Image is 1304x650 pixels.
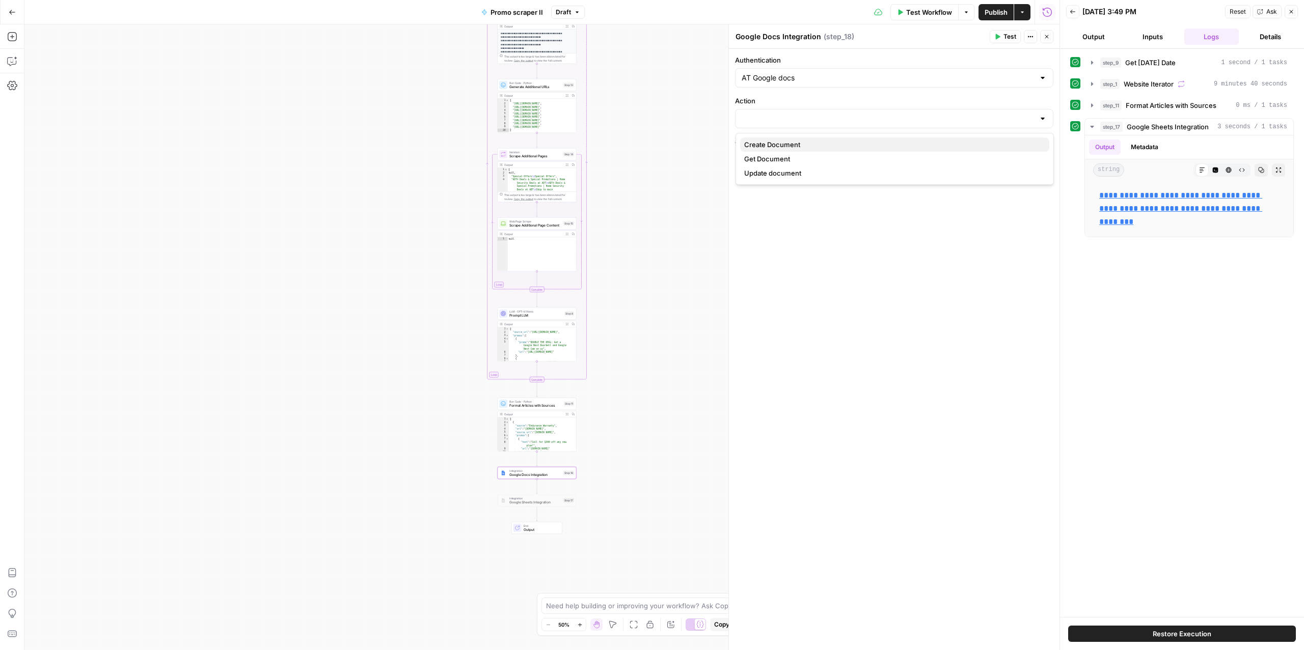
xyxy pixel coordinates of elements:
[498,129,509,132] div: 10
[504,163,562,167] div: Output
[504,94,562,98] div: Output
[735,140,803,149] a: When the step fails:
[1100,100,1122,110] span: step_11
[504,193,574,201] div: This output is too large & has been abbreviated for review. to view the full content.
[563,471,574,475] div: Step 18
[556,8,571,17] span: Draft
[509,500,561,505] span: Google Sheets Integration
[744,139,1041,150] span: Create Document
[498,237,508,241] div: 1
[736,32,821,42] textarea: Google Docs Integration
[1124,79,1174,89] span: Website Iterator
[524,524,558,528] span: End
[744,154,1041,164] span: Get Document
[536,382,538,397] g: Edge from step_1-iteration-end to step_11
[498,102,509,106] div: 2
[1214,79,1287,89] span: 9 minutes 40 seconds
[1068,626,1296,642] button: Restore Execution
[1100,79,1120,89] span: step_1
[536,202,538,217] g: Edge from step_14 to step_15
[530,377,545,382] div: Complete
[498,398,577,451] div: Run Code · PythonFormat Articles with SourcesStep 11Output[ { "source":"Endurance Warranty", "url...
[498,354,509,357] div: 7
[979,4,1014,20] button: Publish
[498,467,577,479] div: IntegrationGoogle Docs IntegrationStep 18
[498,307,577,361] div: LLM · GPT-4.1 NanoPrompt LLMStep 8Output{ "source_url":"[URL][DOMAIN_NAME]", "promos":[ { "promo"...
[1125,139,1164,155] button: Metadata
[509,313,562,318] span: Prompt LLM
[506,417,509,421] span: Toggle code folding, rows 1 through 36
[536,64,538,78] g: Edge from step_2 to step_13
[498,175,508,178] div: 3
[509,84,561,90] span: Generate Additional URLs
[906,7,952,17] span: Test Workflow
[504,322,562,326] div: Output
[498,287,577,292] div: Complete
[509,496,561,500] span: Integration
[506,357,509,361] span: Toggle code folding, rows 8 through 11
[824,32,854,42] span: ( step_18 )
[1221,58,1287,67] span: 1 second / 1 tasks
[498,421,509,425] div: 2
[506,437,509,441] span: Toggle code folding, rows 7 through 10
[509,154,561,159] span: Scrape Additional Pages
[563,498,574,503] div: Step 17
[506,327,509,331] span: Toggle code folding, rows 1 through 17
[498,434,509,438] div: 6
[498,441,509,447] div: 8
[509,403,562,408] span: Format Articles with Sources
[498,125,509,129] div: 9
[498,357,509,361] div: 8
[985,7,1008,17] span: Publish
[1125,29,1180,45] button: Inputs
[498,116,509,119] div: 6
[1100,58,1121,68] span: step_9
[1126,100,1216,110] span: Format Articles with Sources
[1127,122,1209,132] span: Google Sheets Integration
[1085,119,1293,135] button: 3 seconds / 1 tasks
[506,421,509,425] span: Toggle code folding, rows 2 through 16
[530,287,545,292] div: Complete
[744,168,1041,178] span: Update document
[563,83,574,88] div: Step 13
[735,55,1053,65] label: Authentication
[498,119,509,122] div: 7
[536,292,538,307] g: Edge from step_14-iteration-end to step_8
[524,527,558,532] span: Output
[563,152,575,157] div: Step 14
[710,618,733,631] button: Copy
[509,400,562,404] span: Run Code · Python
[506,434,509,438] span: Toggle code folding, rows 6 through 15
[1266,7,1277,16] span: Ask
[504,232,562,236] div: Output
[498,337,509,341] div: 4
[1153,629,1211,639] span: Restore Execution
[498,217,577,271] div: Web Page ScrapeScrape Additional Page ContentStep 15Outputnull
[1225,5,1251,18] button: Reset
[498,79,577,133] div: Run Code · PythonGenerate Additional URLsStep 13Output[ "[URL][DOMAIN_NAME]", "[URL][DOMAIN_NAME]...
[498,450,509,454] div: 10
[509,219,561,223] span: Web Page Scrape
[498,168,508,172] div: 1
[498,341,509,351] div: 5
[558,620,569,629] span: 50%
[1236,101,1287,110] span: 0 ms / 1 tasks
[509,223,561,228] span: Scrape Additional Page Content
[498,428,509,431] div: 4
[501,470,506,475] img: Instagram%20post%20-%201%201.png
[1085,54,1293,71] button: 1 second / 1 tasks
[1085,135,1293,237] div: 3 seconds / 1 tasks
[498,522,577,534] div: EndOutput
[514,197,533,201] span: Copy the output
[498,112,509,116] div: 5
[1089,139,1121,155] button: Output
[714,620,729,629] span: Copy
[475,4,549,20] button: Promo scraper II
[498,109,509,112] div: 4
[498,431,509,434] div: 5
[536,479,538,494] g: Edge from step_18 to step_17
[1085,97,1293,114] button: 0 ms / 1 tasks
[990,30,1021,43] button: Test
[514,59,533,62] span: Copy the output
